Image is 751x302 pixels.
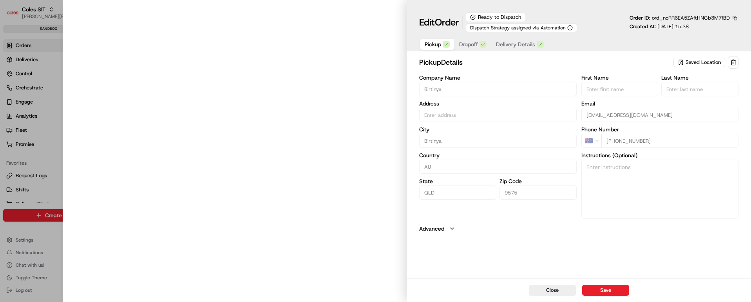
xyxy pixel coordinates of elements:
[8,8,24,24] img: Nash
[419,178,496,184] label: State
[74,114,126,122] span: API Documentation
[630,15,730,22] p: Order ID:
[8,75,22,89] img: 1736555255976-a54dd68f-1ca7-489b-9aae-adbdc363a1c4
[581,75,659,80] label: First Name
[133,77,143,87] button: Start new chat
[529,285,576,296] button: Close
[55,133,95,139] a: Powered byPylon
[601,134,738,148] input: Enter phone number
[66,115,72,121] div: 💻
[419,225,444,233] label: Advanced
[581,82,659,96] input: Enter first name
[419,108,576,122] input: Cnr Lake Kawana Boulevard, Birtinya QLD 9575, Australia
[661,75,738,80] label: Last Name
[466,24,577,32] button: Dispatch Strategy assigned via Automation
[5,111,63,125] a: 📗Knowledge Base
[20,51,141,59] input: Got a question? Start typing here...
[419,153,576,158] label: Country
[630,23,689,30] p: Created At:
[27,75,128,83] div: Start new chat
[673,57,726,68] button: Saved Location
[499,186,577,200] input: Enter zip code
[470,25,566,31] span: Dispatch Strategy assigned via Automation
[466,13,525,22] div: Ready to Dispatch
[8,115,14,121] div: 📗
[581,108,738,122] input: Enter email
[581,101,738,106] label: Email
[419,101,576,106] label: Address
[419,16,459,29] h1: Edit
[419,134,576,148] input: Enter city
[8,31,143,44] p: Welcome 👋
[419,160,576,174] input: Enter country
[425,40,441,48] span: Pickup
[581,127,738,132] label: Phone Number
[459,40,478,48] span: Dropoff
[435,16,459,29] span: Order
[419,186,496,200] input: Enter state
[499,178,577,184] label: Zip Code
[419,127,576,132] label: City
[581,153,738,158] label: Instructions (Optional)
[419,57,672,68] h2: pickup Details
[661,82,738,96] input: Enter last name
[419,75,576,80] label: Company Name
[419,225,738,233] button: Advanced
[419,82,576,96] input: Enter company name
[582,285,629,296] button: Save
[657,23,689,30] span: [DATE] 15:38
[16,114,60,122] span: Knowledge Base
[496,40,535,48] span: Delivery Details
[27,83,99,89] div: We're available if you need us!
[78,133,95,139] span: Pylon
[686,59,721,66] span: Saved Location
[63,111,129,125] a: 💻API Documentation
[652,15,730,21] span: ord_noRR6EA5ZAftHNGb3M7fBD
